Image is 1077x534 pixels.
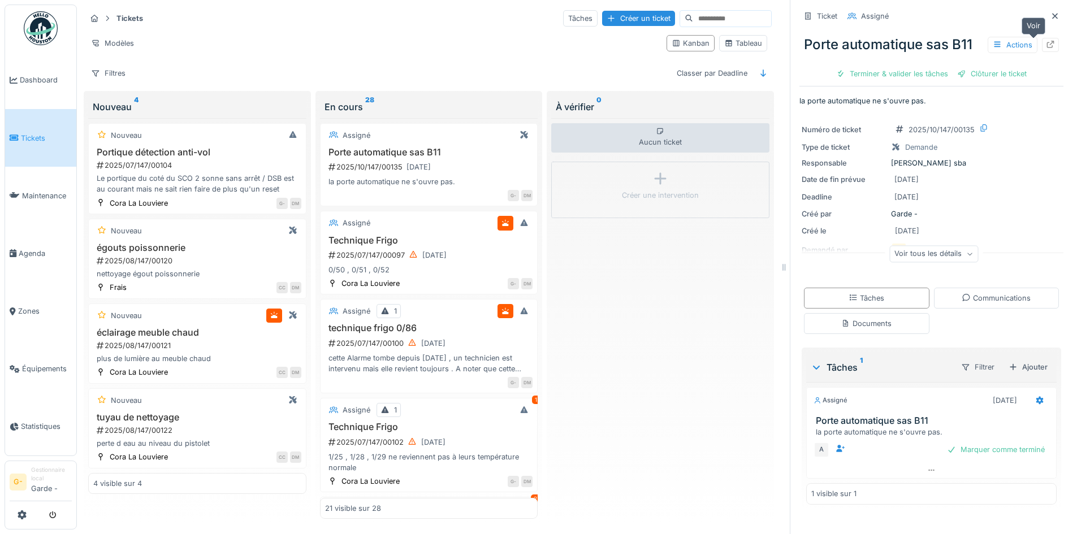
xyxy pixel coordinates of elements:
[889,246,978,262] div: Voir tous les détails
[799,95,1063,106] p: la porte automatique ne s'ouvre pas.
[93,100,302,114] div: Nouveau
[20,75,72,85] span: Dashboard
[110,451,168,462] div: Cora La Louviere
[817,11,837,21] div: Ticket
[22,363,72,374] span: Équipements
[325,323,533,333] h3: technique frigo 0/86
[799,30,1063,59] div: Porte automatique sas B11
[421,338,445,349] div: [DATE]
[325,503,381,514] div: 21 visible sur 28
[325,451,533,473] div: 1/25 , 1/28 , 1/29 ne reviennent pas à leurs température normale
[96,425,301,436] div: 2025/08/147/00122
[394,405,397,415] div: 1
[10,466,72,501] a: G- Gestionnaire localGarde -
[21,421,72,432] span: Statistiques
[93,438,301,449] div: perte d eau au niveau du pistolet
[325,235,533,246] h3: Technique Frigo
[31,466,72,483] div: Gestionnaire local
[909,124,975,135] div: 2025/10/147/00135
[802,124,886,135] div: Numéro de ticket
[5,398,76,455] a: Statistiques
[802,174,886,185] div: Date de fin prévue
[811,361,951,374] div: Tâches
[343,218,370,228] div: Assigné
[860,361,863,374] sup: 1
[802,142,886,153] div: Type de ticket
[551,123,769,153] div: Aucun ticket
[327,435,533,449] div: 2025/07/147/00102
[276,367,288,378] div: CC
[93,173,301,194] div: Le portique du coté du SCO 2 sonne sans arrêt / DSB est au courant mais ne sait rien faire de plu...
[905,142,937,153] div: Demande
[110,282,127,293] div: Frais
[325,264,533,275] div: 0/50 , 0/51 , 0/52
[93,478,142,489] div: 4 visible sur 4
[22,190,72,201] span: Maintenance
[1004,359,1052,375] div: Ajouter
[5,283,76,340] a: Zones
[988,37,1037,53] div: Actions
[93,268,301,279] div: nettoyage égout poissonnerie
[5,224,76,282] a: Agenda
[343,405,370,415] div: Assigné
[508,278,519,289] div: G-
[802,158,886,168] div: Responsable
[422,250,447,261] div: [DATE]
[96,340,301,351] div: 2025/08/147/00121
[134,100,139,114] sup: 4
[1022,18,1045,34] div: Voir
[96,160,301,171] div: 2025/07/147/00104
[111,130,142,141] div: Nouveau
[841,318,892,329] div: Documents
[508,377,519,388] div: G-
[508,190,519,201] div: G-
[19,248,72,259] span: Agenda
[5,340,76,398] a: Équipements
[24,11,58,45] img: Badge_color-CXgf-gQk.svg
[93,147,301,158] h3: Portique détection anti-vol
[962,293,1031,303] div: Communications
[508,476,519,487] div: G-
[110,367,168,377] div: Cora La Louviere
[556,100,765,114] div: À vérifier
[956,359,1000,375] div: Filtrer
[21,133,72,144] span: Tickets
[894,192,919,202] div: [DATE]
[521,278,533,289] div: DM
[325,422,533,432] h3: Technique Frigo
[894,174,919,185] div: [DATE]
[421,437,445,448] div: [DATE]
[290,198,301,209] div: DM
[811,488,857,499] div: 1 visible sur 1
[325,100,534,114] div: En cours
[942,442,1049,457] div: Marquer comme terminé
[327,248,533,262] div: 2025/07/147/00097
[563,10,598,27] div: Tâches
[532,396,540,404] div: 1
[816,427,1052,437] div: la porte automatique ne s'ouvre pas.
[724,38,762,49] div: Tableau
[93,242,301,253] h3: égouts poissonnerie
[802,158,1061,168] div: [PERSON_NAME] sba
[10,474,27,490] li: G-
[521,190,533,201] div: DM
[325,353,533,374] div: cette Alarme tombe depuis [DATE] , un technicien est intervenu mais elle revient toujours . A not...
[672,65,752,81] div: Classer par Deadline
[327,160,533,174] div: 2025/10/147/00135
[341,278,400,289] div: Cora La Louviere
[5,109,76,167] a: Tickets
[521,476,533,487] div: DM
[406,162,431,172] div: [DATE]
[111,395,142,406] div: Nouveau
[276,282,288,293] div: CC
[993,395,1017,406] div: [DATE]
[276,451,288,463] div: CC
[672,38,710,49] div: Kanban
[86,65,131,81] div: Filtres
[816,415,1052,426] h3: Porte automatique sas B11
[93,327,301,338] h3: éclairage meuble chaud
[365,100,374,114] sup: 28
[814,442,829,458] div: A
[602,11,675,26] div: Créer un ticket
[327,336,533,350] div: 2025/07/147/00100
